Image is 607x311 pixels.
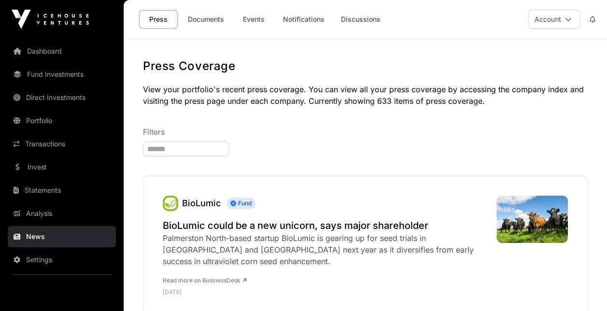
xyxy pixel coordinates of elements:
p: View your portfolio's recent press coverage. You can view all your press coverage by accessing th... [143,84,588,107]
iframe: Chat Widget [559,265,607,311]
a: Statements [8,180,116,201]
span: Fund [226,198,255,209]
p: Filters [143,126,588,138]
a: BioLumic [163,196,178,211]
a: Transactions [8,133,116,155]
img: 0_ooS1bY_400x400.png [163,196,178,211]
a: BioLumic could be a new unicorn, says major shareholder [163,219,487,232]
a: Notifications [277,10,331,28]
a: Settings [8,249,116,270]
div: Palmerston North-based startup BioLumic is gearing up for seed trials in [GEOGRAPHIC_DATA] and [G... [163,232,487,267]
a: Press [139,10,178,28]
img: Landscape-shot-of-cows-of-farm-L.jpg [496,196,568,243]
a: Invest [8,156,116,178]
a: Fund Investments [8,64,116,85]
p: [DATE] [163,288,487,296]
a: Dashboard [8,41,116,62]
h1: Press Coverage [143,58,588,74]
a: Analysis [8,203,116,224]
a: News [8,226,116,247]
a: Portfolio [8,110,116,131]
a: Direct Investments [8,87,116,108]
a: Discussions [335,10,387,28]
a: BioLumic [182,198,221,208]
a: Read more on BusinessDesk [163,277,247,284]
img: Icehouse Ventures Logo [12,10,89,29]
a: Documents [182,10,230,28]
button: Account [528,10,580,29]
a: Events [234,10,273,28]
